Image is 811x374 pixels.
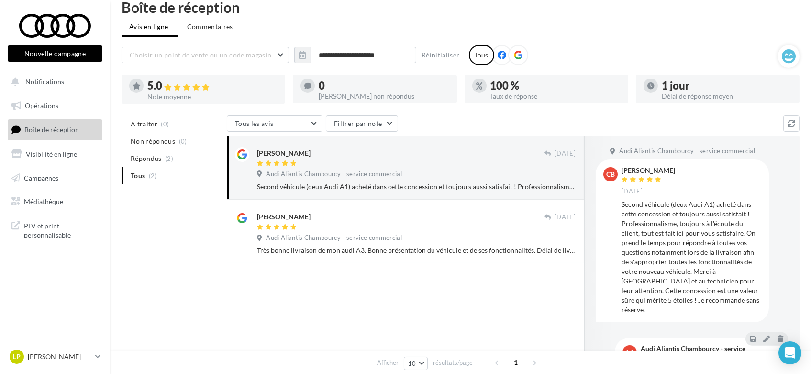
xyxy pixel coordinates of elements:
[147,93,278,100] div: Note moyenne
[257,148,311,158] div: [PERSON_NAME]
[319,93,449,100] div: [PERSON_NAME] non répondus
[8,348,102,366] a: LP [PERSON_NAME]
[319,80,449,91] div: 0
[490,80,621,91] div: 100 %
[24,125,79,134] span: Boîte de réception
[377,358,399,367] span: Afficher
[622,187,643,196] span: [DATE]
[161,120,169,128] span: (0)
[26,150,77,158] span: Visibilité en ligne
[625,348,634,357] span: AA
[606,170,615,179] span: CB
[662,93,792,100] div: Délai de réponse moyen
[778,341,801,364] div: Open Intercom Messenger
[6,168,104,188] a: Campagnes
[131,154,162,163] span: Répondus
[266,170,402,179] span: Audi Aliantis Chambourcy - service commercial
[25,102,58,110] span: Opérations
[433,358,473,367] span: résultats/page
[165,155,173,162] span: (2)
[257,182,576,192] div: Second véhicule (deux Audi A1) acheté dans cette concession et toujours aussi satisfait ! Profess...
[257,212,311,222] div: [PERSON_NAME]
[6,215,104,244] a: PLV et print personnalisable
[147,80,278,91] div: 5.0
[257,246,576,255] div: Très bonne livraison de mon audi A3. Bonne présentation du véhicule et de ses fonctionnalités. Dé...
[6,144,104,164] a: Visibilité en ligne
[130,51,271,59] span: Choisir un point de vente ou un code magasin
[6,72,100,92] button: Notifications
[266,234,402,242] span: Audi Aliantis Chambourcy - service commercial
[6,192,104,212] a: Médiathèque
[408,360,416,367] span: 10
[619,147,755,156] span: Audi Aliantis Chambourcy - service commercial
[508,355,523,370] span: 1
[555,149,576,158] span: [DATE]
[187,22,233,32] span: Commentaires
[622,200,761,315] div: Second véhicule (deux Audi A1) acheté dans cette concession et toujours aussi satisfait ! Profess...
[8,45,102,62] button: Nouvelle campagne
[622,167,675,174] div: [PERSON_NAME]
[28,352,91,362] p: [PERSON_NAME]
[13,352,21,362] span: LP
[24,173,58,181] span: Campagnes
[25,78,64,86] span: Notifications
[131,119,157,129] span: A traiter
[179,137,187,145] span: (0)
[555,213,576,222] span: [DATE]
[235,119,274,127] span: Tous les avis
[490,93,621,100] div: Taux de réponse
[227,115,322,132] button: Tous les avis
[662,80,792,91] div: 1 jour
[6,96,104,116] a: Opérations
[326,115,398,132] button: Filtrer par note
[24,219,99,240] span: PLV et print personnalisable
[131,136,175,146] span: Non répondus
[418,49,464,61] button: Réinitialiser
[641,345,778,359] div: Audi Aliantis Chambourcy - service commercial
[6,119,104,140] a: Boîte de réception
[404,357,428,370] button: 10
[469,45,494,65] div: Tous
[122,47,289,63] button: Choisir un point de vente ou un code magasin
[24,197,63,205] span: Médiathèque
